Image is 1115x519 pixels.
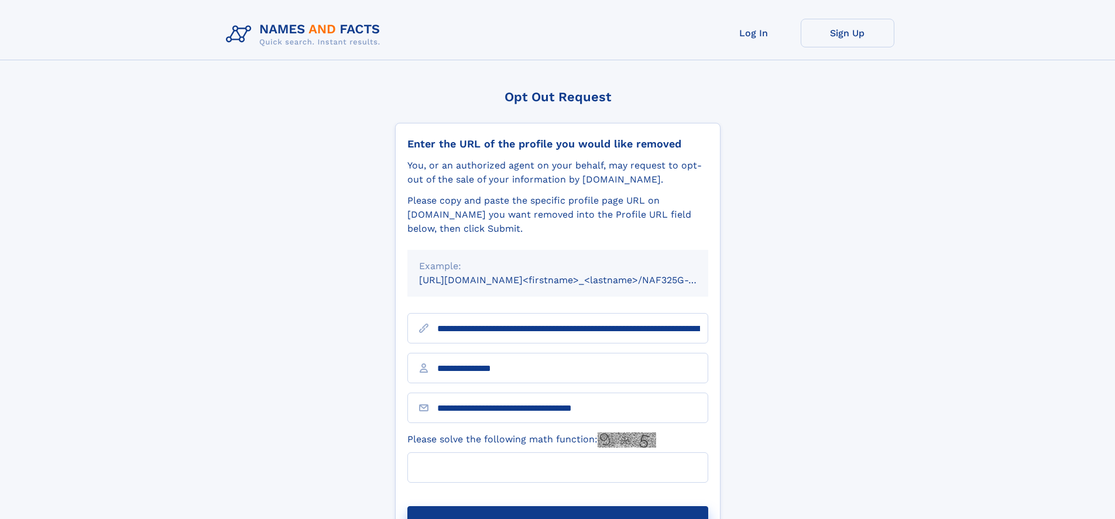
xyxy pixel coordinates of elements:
[801,19,894,47] a: Sign Up
[419,274,730,286] small: [URL][DOMAIN_NAME]<firstname>_<lastname>/NAF325G-xxxxxxxx
[419,259,697,273] div: Example:
[707,19,801,47] a: Log In
[395,90,721,104] div: Opt Out Request
[407,138,708,150] div: Enter the URL of the profile you would like removed
[407,159,708,187] div: You, or an authorized agent on your behalf, may request to opt-out of the sale of your informatio...
[407,194,708,236] div: Please copy and paste the specific profile page URL on [DOMAIN_NAME] you want removed into the Pr...
[221,19,390,50] img: Logo Names and Facts
[407,432,656,448] label: Please solve the following math function:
